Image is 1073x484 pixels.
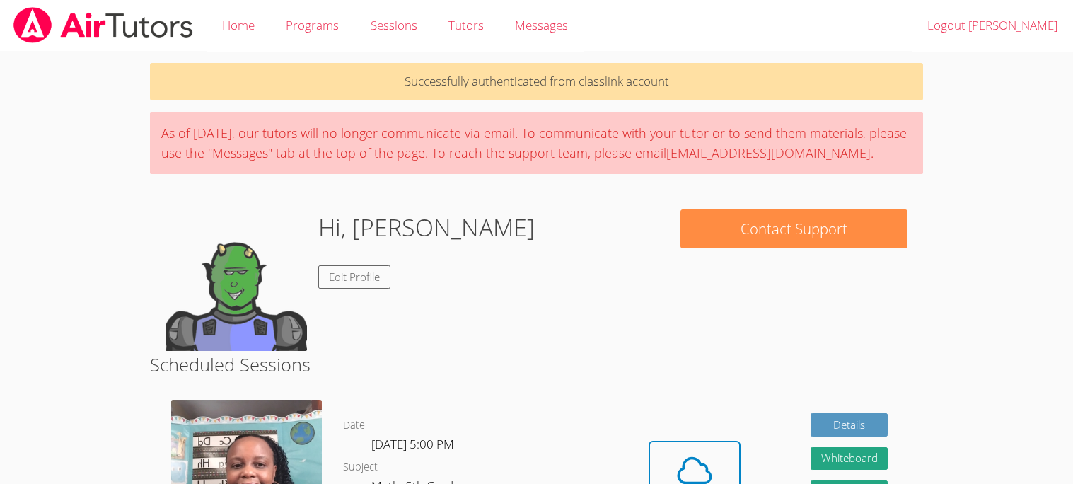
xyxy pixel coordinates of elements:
[166,209,307,351] img: default.png
[811,447,888,471] button: Whiteboard
[515,17,568,33] span: Messages
[12,7,195,43] img: airtutors_banner-c4298cdbf04f3fff15de1276eac7730deb9818008684d7c2e4769d2f7ddbe033.png
[811,413,888,437] a: Details
[318,265,390,289] a: Edit Profile
[150,63,922,100] p: Successfully authenticated from classlink account
[343,459,378,476] dt: Subject
[150,112,922,174] div: As of [DATE], our tutors will no longer communicate via email. To communicate with your tutor or ...
[680,209,907,248] button: Contact Support
[343,417,365,434] dt: Date
[371,436,454,452] span: [DATE] 5:00 PM
[150,351,922,378] h2: Scheduled Sessions
[318,209,535,246] h1: Hi, [PERSON_NAME]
